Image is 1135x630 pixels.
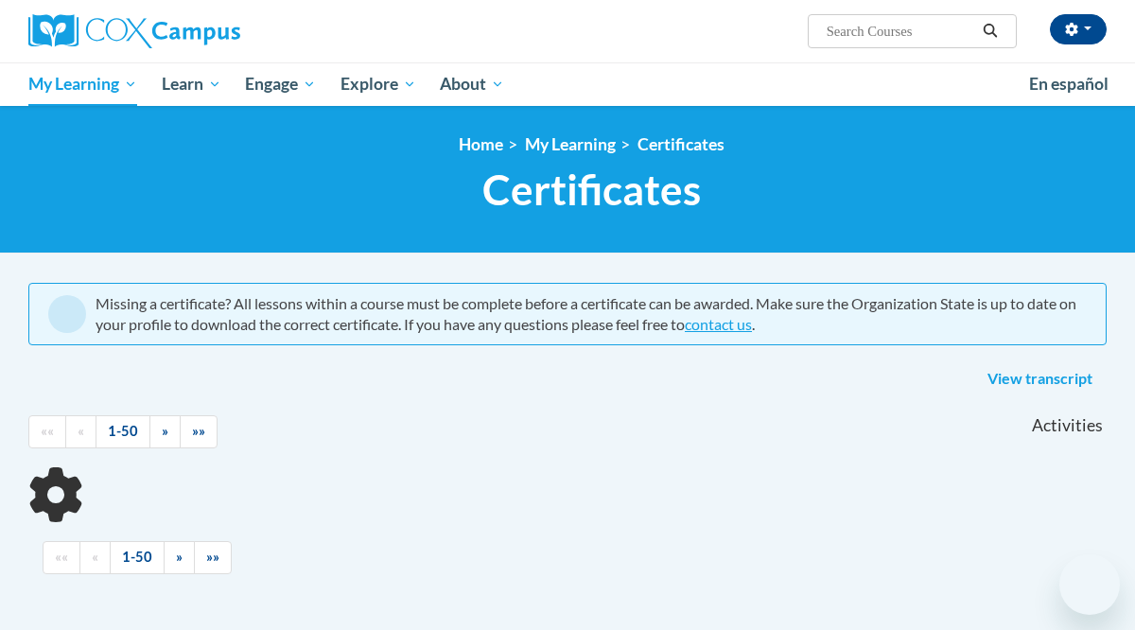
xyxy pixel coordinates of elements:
button: Account Settings [1050,14,1107,44]
span: «« [41,423,54,439]
a: Begining [43,541,80,574]
a: Previous [65,415,96,448]
a: My Learning [525,134,616,154]
a: About [428,62,517,106]
span: «« [55,549,68,565]
a: Previous [79,541,111,574]
span: « [78,423,84,439]
a: Explore [328,62,428,106]
a: 1-50 [110,541,165,574]
a: Learn [149,62,234,106]
span: »» [192,423,205,439]
span: Learn [162,73,221,96]
span: « [92,549,98,565]
span: Activities [1032,415,1103,436]
span: »» [206,549,219,565]
a: End [180,415,218,448]
a: 1-50 [96,415,150,448]
span: My Learning [28,73,137,96]
span: » [176,549,183,565]
a: Certificates [637,134,725,154]
input: Search Courses [825,20,976,43]
span: About [440,73,504,96]
span: Explore [340,73,416,96]
span: » [162,423,168,439]
a: contact us [685,315,752,333]
span: Certificates [482,165,701,215]
a: Home [459,134,503,154]
div: Main menu [14,62,1121,106]
a: Next [164,541,195,574]
a: Next [149,415,181,448]
a: Begining [28,415,66,448]
a: Cox Campus [28,14,369,48]
span: Engage [245,73,316,96]
a: En español [1017,64,1121,104]
img: Cox Campus [28,14,240,48]
span: En español [1029,74,1109,94]
iframe: Button to launch messaging window [1059,554,1120,615]
a: My Learning [16,62,149,106]
a: Engage [233,62,328,106]
a: View transcript [973,364,1107,394]
div: Missing a certificate? All lessons within a course must be complete before a certificate can be a... [96,293,1087,335]
button: Search [976,20,1004,43]
a: End [194,541,232,574]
